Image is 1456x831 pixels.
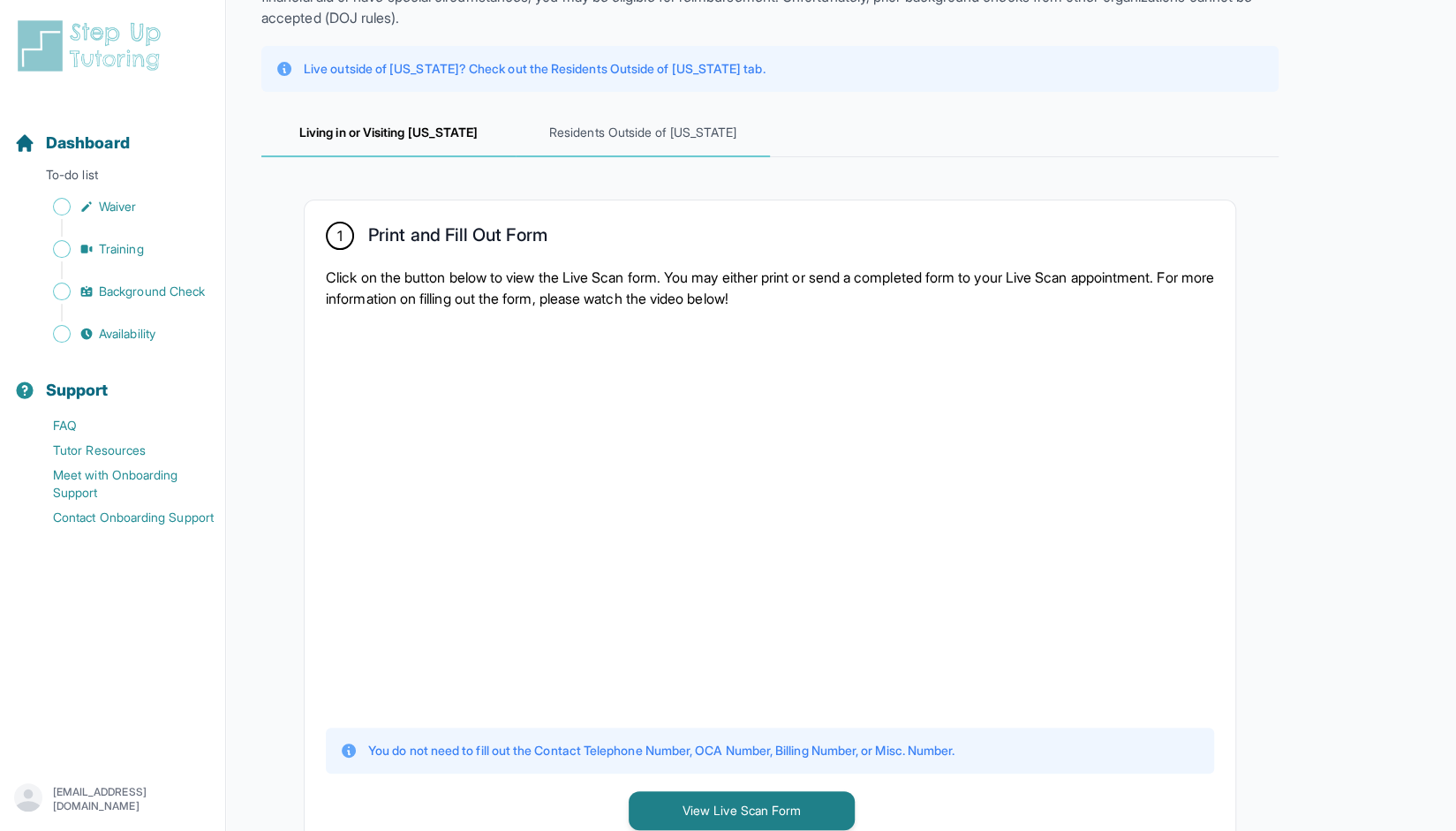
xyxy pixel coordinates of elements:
iframe: YouTube video player [326,323,944,710]
a: Background Check [14,279,225,304]
p: To-do list [7,166,218,191]
p: You do not need to fill out the Contact Telephone Number, OCA Number, Billing Number, or Misc. Nu... [368,742,954,759]
p: [EMAIL_ADDRESS][DOMAIN_NAME] [53,785,211,813]
span: Background Check [99,283,205,300]
a: Dashboard [14,131,130,155]
a: FAQ [14,413,225,438]
span: Support [46,378,109,403]
span: Dashboard [46,131,130,155]
h2: Print and Fill Out Form [368,224,547,253]
a: Availability [14,321,225,346]
a: View Live Scan Form [629,801,855,819]
span: Availability [99,325,155,343]
span: Residents Outside of [US_STATE] [516,110,770,157]
span: 1 [337,225,343,246]
a: Waiver [14,194,225,219]
span: Living in or Visiting [US_STATE] [261,110,516,157]
span: Training [99,240,144,258]
nav: Tabs [261,110,1279,157]
button: View Live Scan Form [629,791,855,830]
button: Support [7,350,218,410]
a: Tutor Resources [14,438,225,463]
p: Click on the button below to view the Live Scan form. You may either print or send a completed fo... [326,267,1214,309]
button: Dashboard [7,102,218,162]
a: Training [14,237,225,261]
span: Waiver [99,198,136,215]
a: Meet with Onboarding Support [14,463,225,505]
button: [EMAIL_ADDRESS][DOMAIN_NAME] [14,783,211,815]
img: logo [14,18,171,74]
a: Contact Onboarding Support [14,505,225,530]
p: Live outside of [US_STATE]? Check out the Residents Outside of [US_STATE] tab. [304,60,765,78]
